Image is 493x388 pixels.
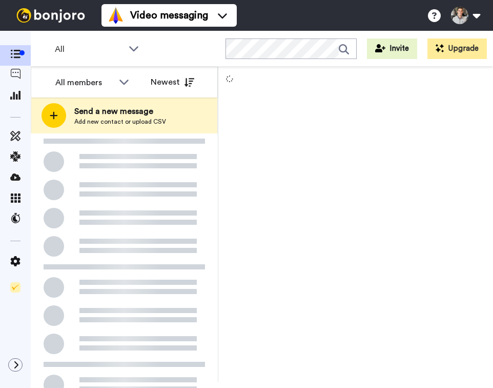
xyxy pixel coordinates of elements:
[74,118,166,126] span: Add new contact or upload CSV
[143,72,202,92] button: Newest
[367,38,417,59] button: Invite
[108,7,124,24] img: vm-color.svg
[130,8,208,23] span: Video messaging
[427,38,487,59] button: Upgrade
[10,282,20,293] img: Checklist.svg
[12,8,89,23] img: bj-logo-header-white.svg
[74,105,166,118] span: Send a new message
[55,76,114,89] div: All members
[55,43,124,55] span: All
